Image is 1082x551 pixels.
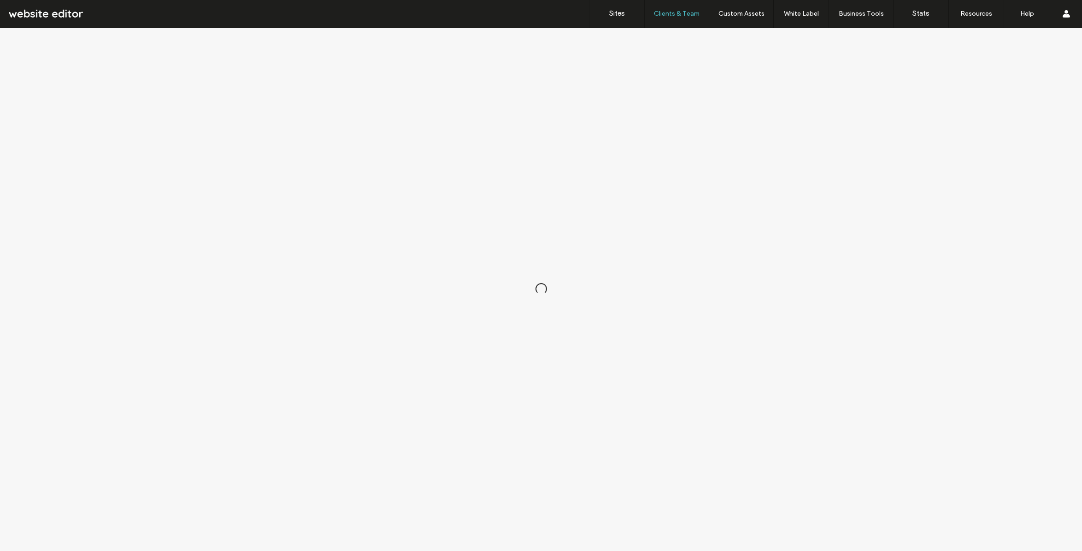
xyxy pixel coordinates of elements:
[609,10,625,18] label: Sites
[784,10,819,18] label: White Label
[654,10,700,18] label: Clients & Team
[839,10,884,18] label: Business Tools
[912,10,929,18] label: Stats
[1020,10,1034,18] label: Help
[718,10,764,18] label: Custom Assets
[960,10,992,18] label: Resources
